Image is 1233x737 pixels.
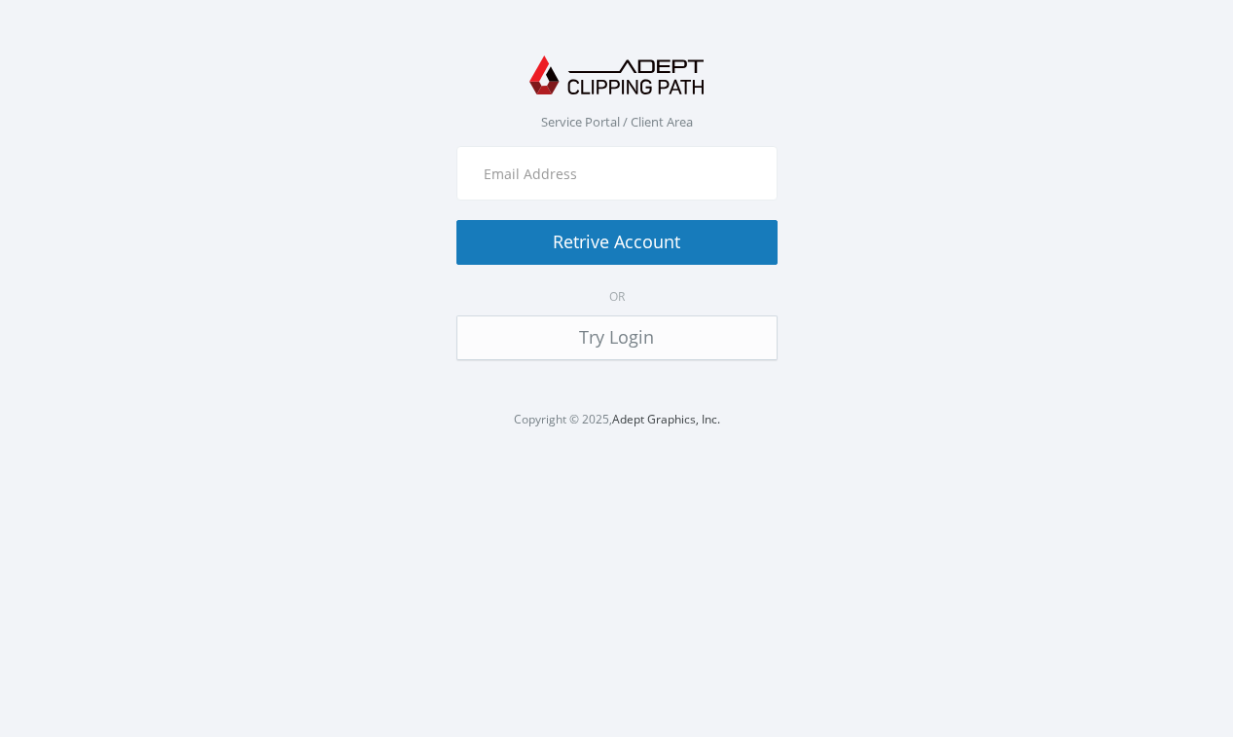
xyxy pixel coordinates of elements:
[609,288,625,305] small: OR
[612,411,720,427] a: Adept Graphics, Inc.
[529,55,705,94] img: Adept Graphics
[456,315,778,360] a: Try Login
[541,113,693,130] span: Service Portal / Client Area
[472,157,762,190] input: Email Address
[456,220,778,265] button: Retrive Account
[514,411,720,427] small: Copyright © 2025,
